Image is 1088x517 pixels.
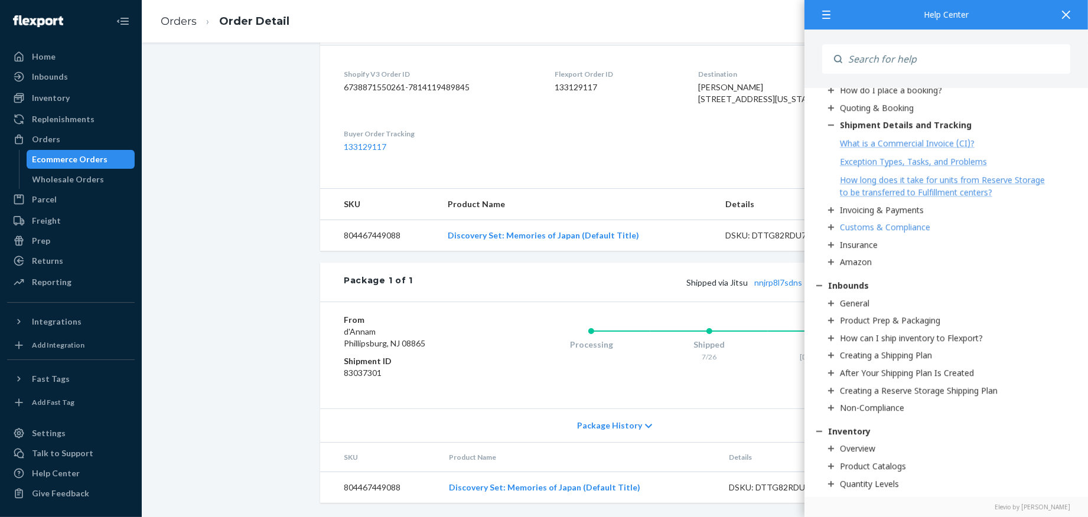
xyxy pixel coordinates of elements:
[344,129,536,139] dt: Buyer Order Tracking
[13,15,63,27] img: Flexport logo
[32,153,108,165] div: Ecommerce Orders
[840,460,906,472] div: Product Catalogs
[840,174,1045,198] div: How long does it take for units from Reserve Storage to be transferred to Fulfillment centers?
[840,402,904,413] div: Non-Compliance
[439,443,719,472] th: Product Name
[729,482,840,493] div: DSKU: DTTG82RDU7W
[27,170,135,189] a: Wholesale Orders
[344,81,536,93] dd: 6738871550261-7814119489845
[532,339,650,351] div: Processing
[7,110,135,129] a: Replenishments
[840,495,871,506] div: Bundles
[344,274,413,290] div: Package 1 of 1
[161,15,197,28] a: Orders
[719,443,849,472] th: Details
[7,251,135,270] a: Returns
[840,119,972,130] div: Shipment Details and Tracking
[840,102,914,113] div: Quoting & Booking
[7,444,135,463] a: Talk to Support
[7,67,135,86] a: Inbounds
[840,367,974,378] div: After Your Shipping Plan Is Created
[698,69,886,79] dt: Destination
[840,156,987,167] div: Exception Types, Tasks, and Problems
[32,397,74,407] div: Add Fast Tag
[344,355,485,367] dt: Shipment ID
[7,484,135,503] button: Give Feedback
[449,482,640,492] a: Discovery Set: Memories of Japan (Default Title)
[7,231,135,250] a: Prep
[344,69,536,79] dt: Shopify V3 Order ID
[219,15,289,28] a: Order Detail
[439,189,716,220] th: Product Name
[7,393,135,412] a: Add Fast Tag
[840,315,940,326] div: Product Prep & Packaging
[32,255,63,267] div: Returns
[650,339,768,351] div: Shipped
[32,427,66,439] div: Settings
[320,220,439,251] td: 804467449088
[686,277,822,287] span: Shipped via Jitsu
[32,174,105,185] div: Wholesale Orders
[768,352,886,362] div: [DATE] 10pm EDT
[840,204,924,215] div: Invoicing & Payments
[111,9,135,33] button: Close Navigation
[725,230,836,241] div: DSKU: DTTG82RDU7W
[7,130,135,149] a: Orders
[32,235,50,247] div: Prep
[7,211,135,230] a: Freight
[840,297,869,309] div: General
[840,332,983,343] div: How can I ship inventory to Flexport?
[32,467,80,479] div: Help Center
[840,221,930,233] div: Customs & Compliance
[840,256,872,267] div: Amazon
[32,340,84,350] div: Add Integration
[555,81,679,93] dd: 133129117
[32,92,70,104] div: Inventory
[448,230,640,240] a: Discovery Set: Memories of Japan (Default Title)
[413,274,886,290] div: 1 SKU 1 Unit
[32,194,57,205] div: Parcel
[7,312,135,331] button: Integrations
[32,71,68,83] div: Inbounds
[828,426,871,437] div: Inventory
[320,189,439,220] th: SKU
[32,373,70,385] div: Fast Tags
[7,424,135,443] a: Settings
[840,349,932,361] div: Creating a Shipping Plan
[840,138,975,149] div: What is a Commercial Invoice (CI)?
[151,4,299,39] ol: breadcrumbs
[840,385,998,396] div: Creating a Reserve Storage Shipping Plan
[32,133,60,145] div: Orders
[320,472,439,503] td: 804467449088
[32,51,56,63] div: Home
[822,11,1070,19] div: Help Center
[7,47,135,66] a: Home
[754,277,802,287] a: nnjrp8l7sdns
[822,503,1070,511] a: Elevio by [PERSON_NAME]
[698,82,820,104] span: [PERSON_NAME] [STREET_ADDRESS][US_STATE]
[7,369,135,388] button: Fast Tags
[27,150,135,169] a: Ecommerce Orders
[32,276,71,288] div: Reporting
[7,464,135,483] a: Help Center
[7,190,135,209] a: Parcel
[768,339,886,351] div: Delivered
[344,142,386,152] a: 133129117
[32,447,93,459] div: Talk to Support
[828,280,869,291] div: Inbounds
[344,367,485,379] dd: 83037301
[344,326,425,348] span: d'Annam Phillipsburg, NJ 08865
[840,443,875,454] div: Overview
[842,44,1070,74] input: Search
[320,443,439,472] th: SKU
[555,69,679,79] dt: Flexport Order ID
[7,273,135,292] a: Reporting
[716,189,846,220] th: Details
[650,352,768,362] div: 7/26
[32,487,89,499] div: Give Feedback
[32,113,95,125] div: Replenishments
[840,84,942,96] div: How do I place a booking?
[840,478,899,489] div: Quantity Levels
[344,314,485,326] dt: From
[7,89,135,107] a: Inventory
